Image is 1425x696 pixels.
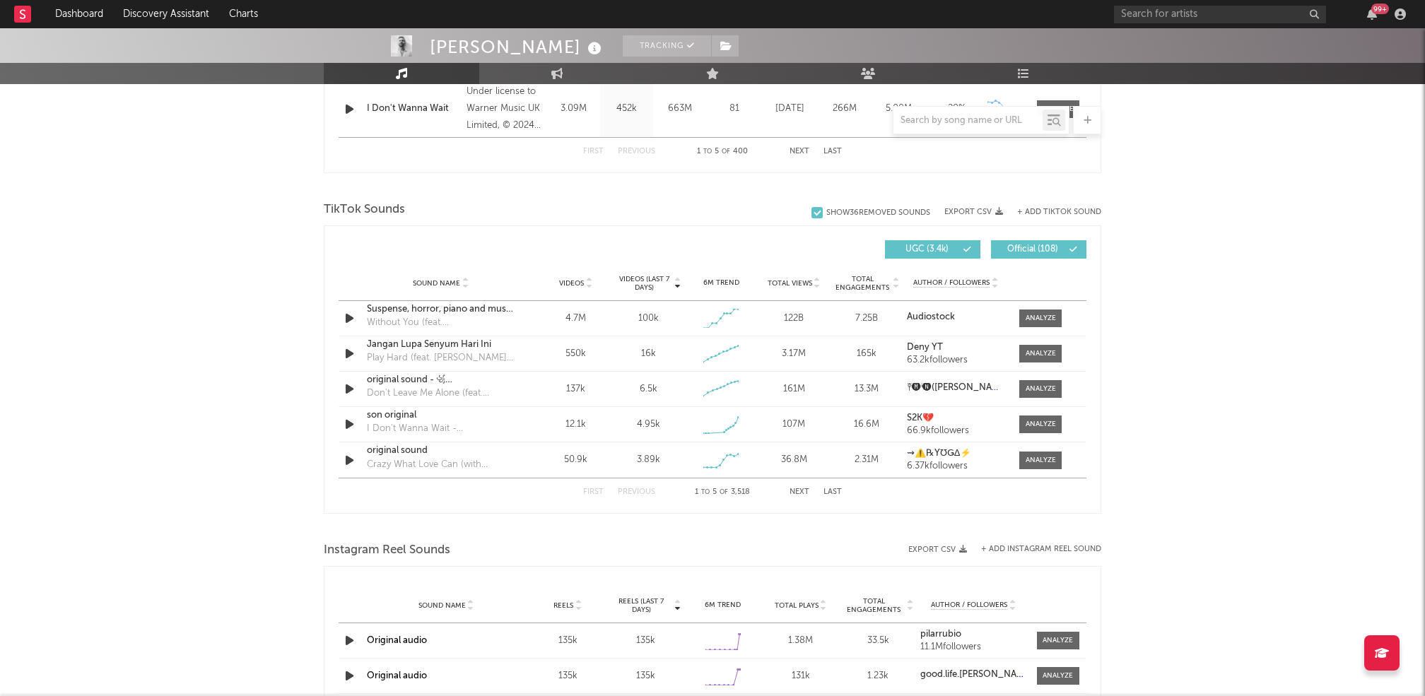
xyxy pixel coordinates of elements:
div: 3.17M [761,347,827,361]
div: 4.7M [543,312,609,326]
a: ༒︎🅜︎ⁱ🅝︎([PERSON_NAME]) [907,383,1005,393]
span: UGC ( 3.4k ) [894,245,959,254]
div: 100k [638,312,659,326]
div: 165k [834,347,900,361]
div: + Add Instagram Reel Sound [967,545,1101,553]
div: 3.09M [551,102,597,116]
span: Total Engagements [834,275,891,292]
strong: ⇝⚠️℞Ÿ℧ǤΔ⚡ [907,449,972,458]
div: 1 5 3,518 [684,484,761,501]
strong: S2K💔 [907,413,934,423]
div: 16.6M [834,418,900,432]
a: Jangan Lupa Senyum Hari Ini [367,338,515,352]
div: 5.08M [875,102,922,116]
div: 452k [604,102,650,116]
div: 1 5 400 [684,143,761,160]
a: Audiostock [907,312,1005,322]
button: Official(108) [991,240,1086,259]
div: 161M [761,382,827,396]
button: Last [823,148,842,155]
div: 550k [543,347,609,361]
span: Total Plays [775,601,819,610]
button: Last [823,488,842,496]
button: Next [790,488,809,496]
a: ⇝⚠️℞Ÿ℧ǤΔ⚡ [907,449,1005,459]
span: Sound Name [418,601,466,610]
strong: Audiostock [907,312,955,322]
div: 33.5k [843,634,914,648]
span: of [720,489,728,495]
button: 99+ [1367,8,1377,20]
div: Without You (feat. [PERSON_NAME]) - Extended [367,316,515,330]
div: Show 36 Removed Sounds [826,208,930,218]
div: 135k [610,634,681,648]
div: 81 [710,102,759,116]
a: good.life.[PERSON_NAME] [920,670,1026,680]
div: 7.25B [834,312,900,326]
div: 131k [766,669,836,683]
div: 11.1M followers [920,642,1026,652]
button: + Add TikTok Sound [1003,208,1101,216]
strong: ༒︎🅜︎ⁱ🅝︎([PERSON_NAME]) [907,383,1010,392]
span: Videos (last 7 days) [616,275,673,292]
button: Next [790,148,809,155]
div: [PERSON_NAME] [430,35,605,59]
strong: good.life.[PERSON_NAME] [920,670,1032,679]
div: 1.38M [766,634,836,648]
span: Total Views [768,279,812,288]
div: 3.89k [637,453,660,467]
a: S2K💔 [907,413,1005,423]
a: original sound - ꧁☾︎[PERSON_NAME]✯㋛︎꧂🇱🇦 [367,373,515,387]
div: 6M Trend [688,600,758,611]
div: 663M [657,102,703,116]
div: 6.5k [640,382,657,396]
span: Reels (last 7 days) [610,597,672,614]
a: son original [367,408,515,423]
div: ~ 20 % [930,102,977,116]
div: 12.1k [543,418,609,432]
div: 2.31M [834,453,900,467]
strong: pilarrubio [920,630,961,639]
button: UGC(3.4k) [885,240,980,259]
a: Suspense, horror, piano and music box [367,302,515,317]
div: Don't Leave Me Alone (feat. [PERSON_NAME]) - [PERSON_NAME] Remix [367,387,515,401]
a: Original audio [367,636,427,645]
a: original sound [367,444,515,458]
div: 13.3M [834,382,900,396]
div: 137k [543,382,609,396]
div: Play Hard (feat. [PERSON_NAME] & [PERSON_NAME]) - [PERSON_NAME] Remix [367,351,515,365]
button: Export CSV [908,545,967,554]
div: 135k [532,669,603,683]
button: Tracking [623,35,711,57]
div: 36.8M [761,453,827,467]
a: pilarrubio [920,630,1026,639]
div: Crazy What Love Can (with [PERSON_NAME] & [PERSON_NAME]) - [PERSON_NAME] & [PERSON_NAME] Extended... [367,458,515,472]
div: 66.9k followers [907,426,1005,436]
span: Sound Name [413,279,460,288]
div: 6M Trend [688,278,754,288]
span: Total Engagements [843,597,905,614]
a: Original audio [367,671,427,680]
div: 1.23k [843,669,914,683]
a: I Don't Wanna Wait [367,102,459,116]
span: TikTok Sounds [324,201,405,218]
a: Deny YT [907,343,1005,353]
div: 266M [821,102,868,116]
div: 99 + [1371,4,1389,14]
div: 4.95k [637,418,660,432]
button: + Add TikTok Sound [1017,208,1101,216]
span: Instagram Reel Sounds [324,542,450,559]
span: Author / Followers [913,278,990,288]
span: of [722,148,730,155]
div: 135k [532,634,603,648]
div: 63.2k followers [907,355,1005,365]
input: Search by song name or URL [893,115,1043,126]
div: 50.9k [543,453,609,467]
strong: Deny YT [907,343,943,352]
div: I Don't Wanna Wait - [PERSON_NAME] & [PERSON_NAME] Remix [367,422,515,436]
